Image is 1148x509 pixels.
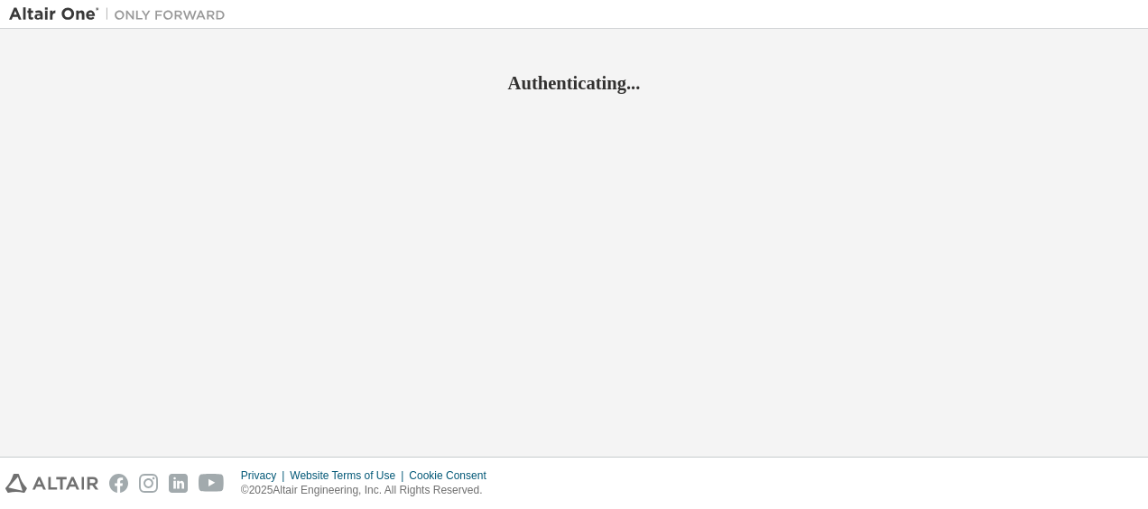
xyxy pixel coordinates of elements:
div: Privacy [241,468,290,483]
img: Altair One [9,5,235,23]
img: youtube.svg [199,474,225,493]
div: Website Terms of Use [290,468,409,483]
div: Cookie Consent [409,468,496,483]
img: facebook.svg [109,474,128,493]
h2: Authenticating... [9,71,1139,95]
p: © 2025 Altair Engineering, Inc. All Rights Reserved. [241,483,497,498]
img: linkedin.svg [169,474,188,493]
img: instagram.svg [139,474,158,493]
img: altair_logo.svg [5,474,98,493]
